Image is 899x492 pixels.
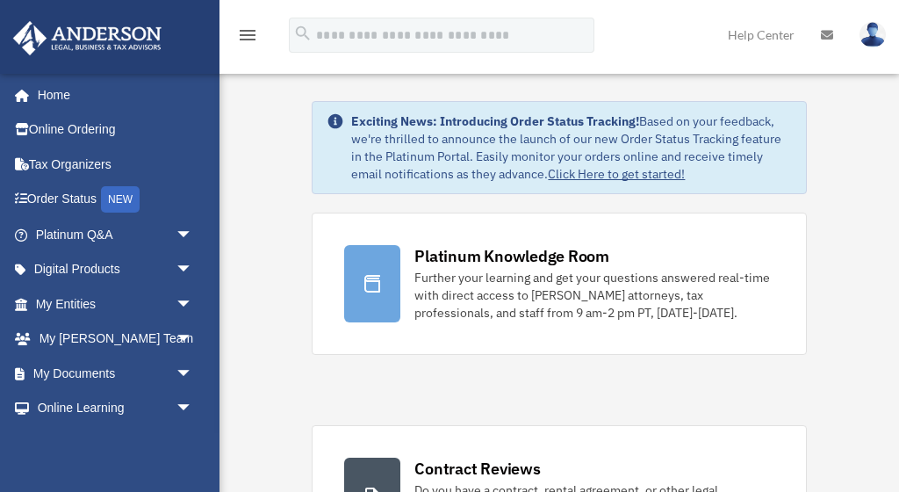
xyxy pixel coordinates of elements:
a: My [PERSON_NAME] Teamarrow_drop_down [12,322,219,357]
a: Click Here to get started! [548,166,685,182]
a: Order StatusNEW [12,182,219,218]
div: Platinum Knowledge Room [414,245,609,267]
strong: Exciting News: Introducing Order Status Tracking! [351,113,639,129]
span: arrow_drop_down [176,322,211,358]
span: arrow_drop_down [176,217,211,253]
a: menu [237,31,258,46]
div: Further your learning and get your questions answered real-time with direct access to [PERSON_NAM... [414,269,773,322]
a: Online Ordering [12,112,219,148]
span: arrow_drop_down [176,391,211,427]
a: My Entitiesarrow_drop_down [12,286,219,322]
div: Based on your feedback, we're thrilled to announce the launch of our new Order Status Tracking fe... [351,112,791,183]
span: arrow_drop_down [176,356,211,392]
span: arrow_drop_down [176,425,211,461]
div: NEW [101,186,140,213]
a: Home [12,77,211,112]
a: My Documentsarrow_drop_down [12,356,219,391]
span: arrow_drop_down [176,252,211,288]
a: Digital Productsarrow_drop_down [12,252,219,287]
a: Platinum Q&Aarrow_drop_down [12,217,219,252]
div: Contract Reviews [414,458,540,480]
a: Online Learningarrow_drop_down [12,391,219,426]
span: arrow_drop_down [176,286,211,322]
a: Billingarrow_drop_down [12,425,219,460]
i: search [293,24,313,43]
img: Anderson Advisors Platinum Portal [8,21,167,55]
a: Platinum Knowledge Room Further your learning and get your questions answered real-time with dire... [312,213,806,355]
img: User Pic [859,22,886,47]
a: Tax Organizers [12,147,219,182]
i: menu [237,25,258,46]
